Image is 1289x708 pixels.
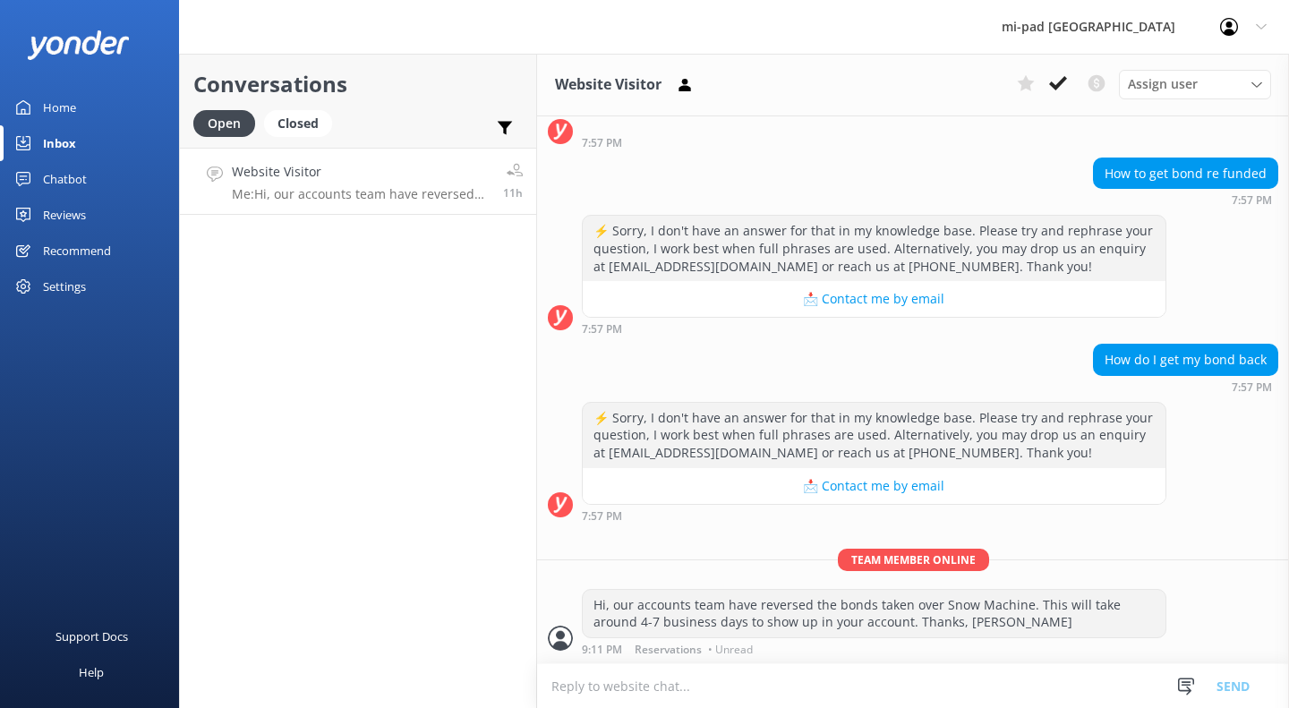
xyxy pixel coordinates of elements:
[79,654,104,690] div: Help
[1232,382,1272,393] strong: 7:57 PM
[193,67,523,101] h2: Conversations
[43,161,87,197] div: Chatbot
[43,233,111,269] div: Recommend
[583,281,1165,317] button: 📩 Contact me by email
[503,185,523,200] span: Sep 17 2025 09:11pm (UTC +12:00) Pacific/Auckland
[264,110,332,137] div: Closed
[1093,380,1278,393] div: Sep 17 2025 07:57pm (UTC +12:00) Pacific/Auckland
[582,138,622,149] strong: 7:57 PM
[1093,193,1278,206] div: Sep 17 2025 07:57pm (UTC +12:00) Pacific/Auckland
[232,162,490,182] h4: Website Visitor
[264,113,341,132] a: Closed
[43,197,86,233] div: Reviews
[1094,345,1277,375] div: How do I get my bond back
[708,644,753,655] span: • Unread
[582,509,1166,522] div: Sep 17 2025 07:57pm (UTC +12:00) Pacific/Auckland
[1094,158,1277,189] div: How to get bond re funded
[1232,195,1272,206] strong: 7:57 PM
[180,148,536,215] a: Website VisitorMe:Hi, our accounts team have reversed the bonds taken over Snow Machine. This wil...
[582,324,622,335] strong: 7:57 PM
[582,322,1166,335] div: Sep 17 2025 07:57pm (UTC +12:00) Pacific/Auckland
[43,125,76,161] div: Inbox
[1119,70,1271,98] div: Assign User
[582,644,622,655] strong: 9:11 PM
[838,549,989,571] span: Team member online
[193,113,264,132] a: Open
[635,644,702,655] span: Reservations
[583,403,1165,468] div: ⚡ Sorry, I don't have an answer for that in my knowledge base. Please try and rephrase your quest...
[583,216,1165,281] div: ⚡ Sorry, I don't have an answer for that in my knowledge base. Please try and rephrase your quest...
[582,511,622,522] strong: 7:57 PM
[193,110,255,137] div: Open
[583,468,1165,504] button: 📩 Contact me by email
[1128,74,1198,94] span: Assign user
[43,90,76,125] div: Home
[582,136,1166,149] div: Sep 17 2025 07:57pm (UTC +12:00) Pacific/Auckland
[583,590,1165,637] div: Hi, our accounts team have reversed the bonds taken over Snow Machine. This will take around 4-7 ...
[43,269,86,304] div: Settings
[582,643,1166,655] div: Sep 17 2025 09:11pm (UTC +12:00) Pacific/Auckland
[555,73,662,97] h3: Website Visitor
[232,186,490,202] p: Me: Hi, our accounts team have reversed the bonds taken over Snow Machine. This will take around ...
[55,618,128,654] div: Support Docs
[27,30,130,60] img: yonder-white-logo.png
